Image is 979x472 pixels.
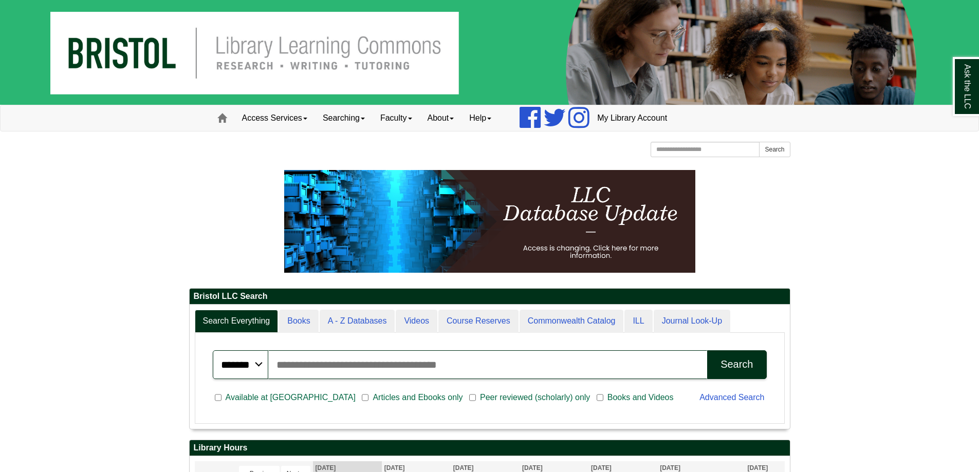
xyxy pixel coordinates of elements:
div: Search [721,358,753,370]
a: A - Z Databases [320,310,395,333]
a: ILL [624,310,652,333]
a: Help [461,105,499,131]
button: Search [707,350,766,379]
input: Articles and Ebooks only [362,393,368,402]
a: Books [279,310,318,333]
span: [DATE] [522,464,543,471]
a: Course Reserves [438,310,519,333]
a: Searching [315,105,373,131]
h2: Bristol LLC Search [190,289,790,305]
span: [DATE] [384,464,405,471]
span: Peer reviewed (scholarly) only [476,391,594,404]
span: [DATE] [747,464,768,471]
a: Journal Look-Up [654,310,730,333]
input: Books and Videos [597,393,603,402]
span: Available at [GEOGRAPHIC_DATA] [221,391,360,404]
a: Search Everything [195,310,279,333]
input: Available at [GEOGRAPHIC_DATA] [215,393,221,402]
a: Access Services [234,105,315,131]
h2: Library Hours [190,440,790,456]
span: [DATE] [591,464,612,471]
a: Commonwealth Catalog [520,310,624,333]
a: Videos [396,310,437,333]
span: [DATE] [316,464,336,471]
span: Articles and Ebooks only [368,391,467,404]
a: About [420,105,462,131]
span: [DATE] [660,464,680,471]
input: Peer reviewed (scholarly) only [469,393,476,402]
span: Books and Videos [603,391,678,404]
span: [DATE] [453,464,474,471]
a: Advanced Search [699,393,764,402]
a: Faculty [373,105,420,131]
img: HTML tutorial [284,170,695,273]
a: My Library Account [589,105,675,131]
button: Search [759,142,790,157]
